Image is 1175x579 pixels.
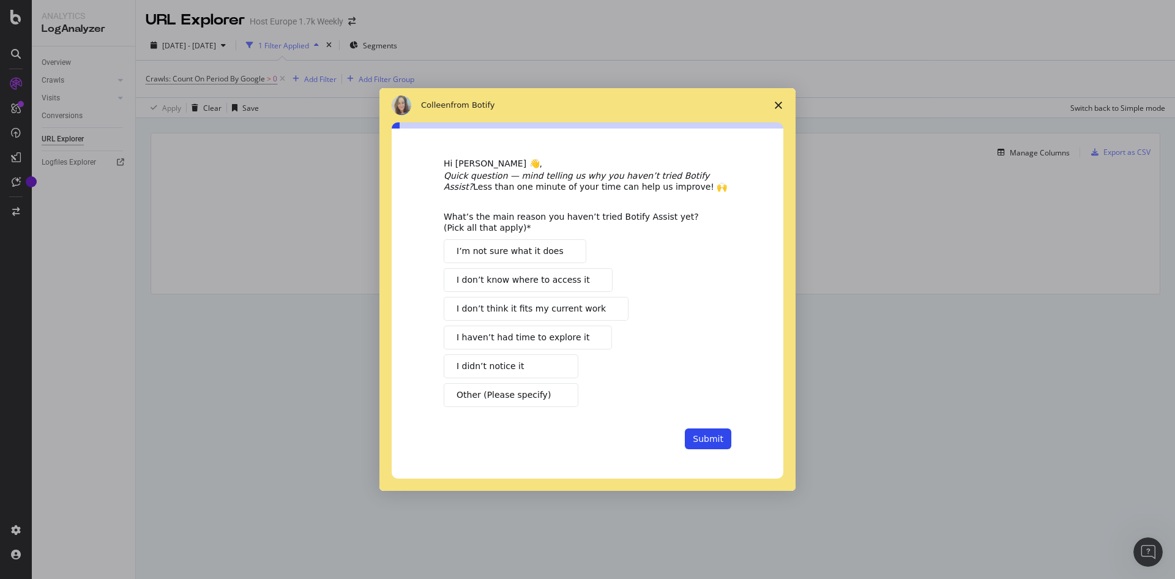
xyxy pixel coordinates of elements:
[444,171,709,192] i: Quick question — mind telling us why you haven’t tried Botify Assist?
[444,383,578,407] button: Other (Please specify)
[457,245,564,258] span: I’m not sure what it does
[444,239,586,263] button: I’m not sure what it does
[451,100,495,110] span: from Botify
[685,428,731,449] button: Submit
[444,170,731,192] div: Less than one minute of your time can help us improve! 🙌
[444,326,612,349] button: I haven’t had time to explore it
[444,211,713,233] div: What’s the main reason you haven’t tried Botify Assist yet? (Pick all that apply)
[444,268,613,292] button: I don’t know where to access it
[392,95,411,115] img: Profile image for Colleen
[457,389,551,402] span: Other (Please specify)
[421,100,451,110] span: Colleen
[457,360,524,373] span: I didn’t notice it
[444,297,629,321] button: I don’t think it fits my current work
[444,354,578,378] button: I didn’t notice it
[457,274,590,286] span: I don’t know where to access it
[457,302,606,315] span: I don’t think it fits my current work
[444,158,731,170] div: Hi [PERSON_NAME] 👋,
[761,88,796,122] span: Close survey
[457,331,589,344] span: I haven’t had time to explore it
